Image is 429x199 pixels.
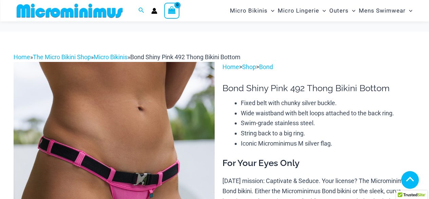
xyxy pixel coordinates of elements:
a: Home [14,53,30,61]
span: Menu Toggle [349,2,355,19]
span: Menu Toggle [268,2,274,19]
a: Micro LingerieMenu ToggleMenu Toggle [276,2,328,19]
span: Bond Shiny Pink 492 Thong Bikini Bottom [130,53,240,61]
h1: Bond Shiny Pink 492 Thong Bikini Bottom [222,83,415,94]
h3: For Your Eyes Only [222,157,415,169]
a: Shop [242,63,256,70]
img: MM SHOP LOGO FLAT [14,3,125,18]
span: Mens Swimwear [359,2,406,19]
a: View Shopping Cart, empty [164,3,180,18]
a: Account icon link [151,8,157,14]
li: Wide waistband with belt loops attached to the back ring. [241,108,415,118]
li: String back to a big ring. [241,128,415,138]
li: Iconic Microminimus M silver flag. [241,138,415,149]
span: » » » [14,53,240,61]
a: Search icon link [138,6,144,15]
a: The Micro Bikini Shop [33,53,91,61]
nav: Site Navigation [227,1,415,20]
p: > > [222,62,415,72]
span: Micro Lingerie [278,2,319,19]
a: Micro Bikinis [94,53,128,61]
a: Home [222,63,239,70]
a: Mens SwimwearMenu ToggleMenu Toggle [357,2,414,19]
span: Micro Bikinis [230,2,268,19]
li: Fixed belt with chunky silver buckle. [241,98,415,108]
a: Bond [259,63,273,70]
a: Micro BikinisMenu ToggleMenu Toggle [228,2,276,19]
span: Outers [329,2,349,19]
li: Swim-grade stainless steel. [241,118,415,128]
a: OutersMenu ToggleMenu Toggle [328,2,357,19]
span: Menu Toggle [406,2,412,19]
span: Menu Toggle [319,2,326,19]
